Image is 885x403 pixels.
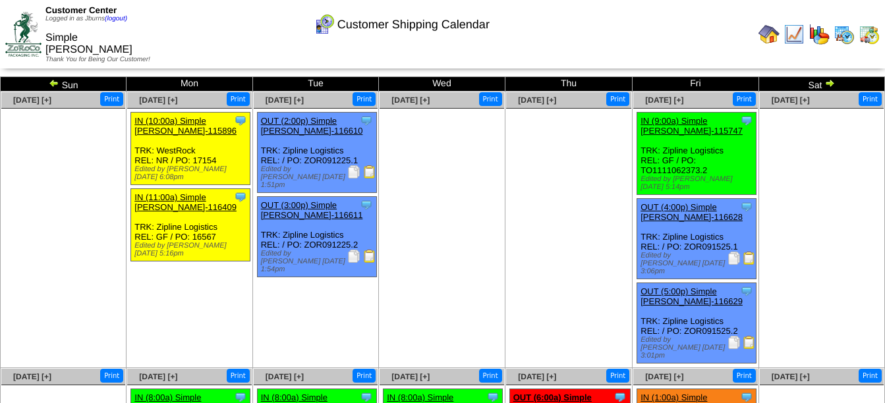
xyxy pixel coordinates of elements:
[743,336,756,349] img: Bill of Lading
[637,199,757,279] div: TRK: Zipline Logistics REL: / PO: ZOR091525.1
[13,372,51,381] a: [DATE] [+]
[134,192,237,212] a: IN (11:00a) Simple [PERSON_NAME]-116409
[261,250,376,273] div: Edited by [PERSON_NAME] [DATE] 1:54pm
[257,197,376,277] div: TRK: Zipline Logistics REL: / PO: ZOR091225.2
[633,77,758,92] td: Fri
[257,113,376,193] div: TRK: Zipline Logistics REL: / PO: ZOR091225.1
[261,165,376,189] div: Edited by [PERSON_NAME] [DATE] 1:51pm
[505,77,633,92] td: Thu
[266,95,304,105] a: [DATE] [+]
[234,114,247,127] img: Tooltip
[645,372,683,381] a: [DATE] [+]
[758,24,780,45] img: home.gif
[266,372,304,381] a: [DATE] [+]
[824,78,835,88] img: arrowright.gif
[360,198,373,211] img: Tooltip
[641,175,756,191] div: Edited by [PERSON_NAME] [DATE] 5:14pm
[353,92,376,106] button: Print
[131,189,250,261] div: TRK: Zipline Logistics REL: GF / PO: 16567
[641,336,756,360] div: Edited by [PERSON_NAME] [DATE] 3:01pm
[252,77,378,92] td: Tue
[606,92,629,106] button: Print
[518,95,556,105] a: [DATE] [+]
[740,284,753,298] img: Tooltip
[234,190,247,203] img: Tooltip
[758,77,884,92] td: Sat
[772,372,810,381] a: [DATE] [+]
[127,77,252,92] td: Mon
[337,18,490,32] span: Customer Shipping Calendar
[637,113,757,195] div: TRK: Zipline Logistics REL: GF / PO: TO1111062373.2
[360,114,373,127] img: Tooltip
[45,32,132,55] span: Simple [PERSON_NAME]
[772,95,810,105] a: [DATE] [+]
[641,202,743,222] a: OUT (4:00p) Simple [PERSON_NAME]-116628
[100,92,123,106] button: Print
[347,250,360,263] img: Packing Slip
[49,78,59,88] img: arrowleft.gif
[261,200,363,220] a: OUT (3:00p) Simple [PERSON_NAME]-116611
[347,165,360,178] img: Packing Slip
[105,15,127,22] a: (logout)
[743,252,756,265] img: Bill of Lading
[740,200,753,213] img: Tooltip
[809,24,830,45] img: graph.gif
[641,116,743,136] a: IN (9:00a) Simple [PERSON_NAME]-115747
[606,369,629,383] button: Print
[859,369,882,383] button: Print
[518,372,556,381] a: [DATE] [+]
[227,92,250,106] button: Print
[131,113,250,185] div: TRK: WestRock REL: NR / PO: 17154
[134,116,237,136] a: IN (10:00a) Simple [PERSON_NAME]-115896
[45,5,117,15] span: Customer Center
[139,95,177,105] a: [DATE] [+]
[45,15,127,22] span: Logged in as Jburns
[261,116,363,136] a: OUT (2:00p) Simple [PERSON_NAME]-116610
[45,56,150,63] span: Thank You for Being Our Customer!
[740,114,753,127] img: Tooltip
[391,95,430,105] a: [DATE] [+]
[314,14,335,35] img: calendarcustomer.gif
[479,369,502,383] button: Print
[728,336,741,349] img: Packing Slip
[139,372,177,381] a: [DATE] [+]
[637,283,757,363] div: TRK: Zipline Logistics REL: / PO: ZOR091525.2
[733,92,756,106] button: Print
[728,252,741,265] img: Packing Slip
[391,372,430,381] a: [DATE] [+]
[479,92,502,106] button: Print
[641,252,756,275] div: Edited by [PERSON_NAME] [DATE] 3:06pm
[733,369,756,383] button: Print
[859,24,880,45] img: calendarinout.gif
[859,92,882,106] button: Print
[784,24,805,45] img: line_graph.gif
[134,165,250,181] div: Edited by [PERSON_NAME] [DATE] 6:08pm
[13,95,51,105] a: [DATE] [+]
[1,77,127,92] td: Sun
[227,369,250,383] button: Print
[641,286,743,306] a: OUT (5:00p) Simple [PERSON_NAME]-116629
[363,250,376,263] img: Bill of Lading
[834,24,855,45] img: calendarprod.gif
[5,12,42,56] img: ZoRoCo_Logo(Green%26Foil)%20jpg.webp
[353,369,376,383] button: Print
[363,165,376,178] img: Bill of Lading
[379,77,505,92] td: Wed
[100,369,123,383] button: Print
[134,242,250,257] div: Edited by [PERSON_NAME] [DATE] 5:16pm
[645,95,683,105] a: [DATE] [+]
